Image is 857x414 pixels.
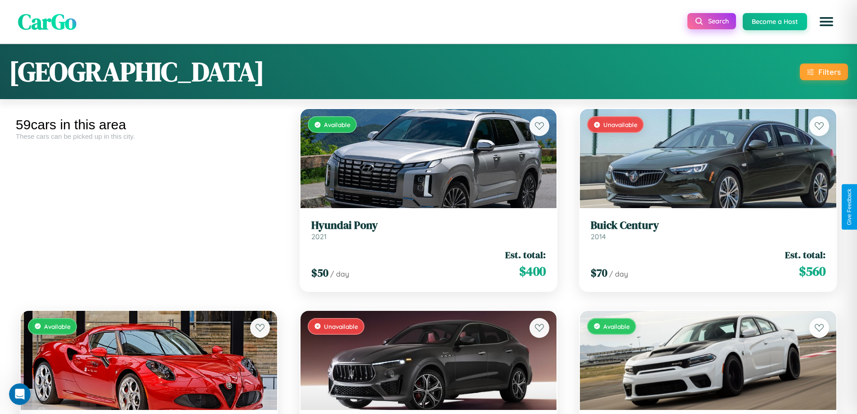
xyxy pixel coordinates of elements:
[708,17,729,25] span: Search
[846,189,853,225] div: Give Feedback
[519,262,546,280] span: $ 400
[324,121,350,128] span: Available
[9,383,31,405] iframe: Intercom live chat
[743,13,807,30] button: Become a Host
[799,262,826,280] span: $ 560
[311,219,546,241] a: Hyundai Pony2021
[18,7,76,36] span: CarGo
[311,232,327,241] span: 2021
[609,269,628,278] span: / day
[814,9,839,34] button: Open menu
[591,219,826,241] a: Buick Century2014
[785,248,826,261] span: Est. total:
[311,219,546,232] h3: Hyundai Pony
[603,323,630,330] span: Available
[603,121,637,128] span: Unavailable
[16,132,282,140] div: These cars can be picked up in this city.
[591,232,606,241] span: 2014
[311,265,328,280] span: $ 50
[591,265,607,280] span: $ 70
[687,13,736,29] button: Search
[324,323,358,330] span: Unavailable
[44,323,71,330] span: Available
[330,269,349,278] span: / day
[505,248,546,261] span: Est. total:
[818,67,841,77] div: Filters
[16,117,282,132] div: 59 cars in this area
[591,219,826,232] h3: Buick Century
[800,64,848,80] button: Filters
[9,53,265,90] h1: [GEOGRAPHIC_DATA]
